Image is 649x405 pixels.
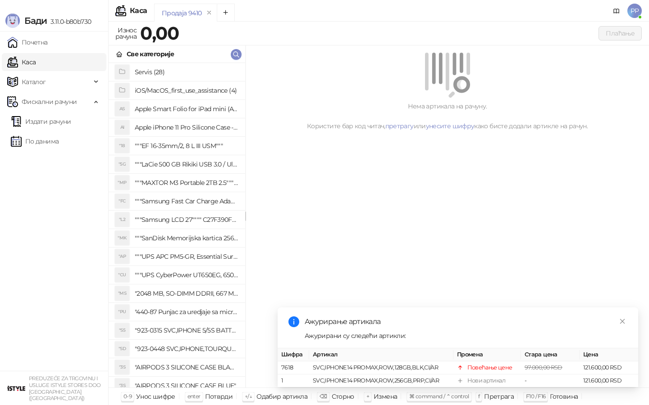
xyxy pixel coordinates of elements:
[374,391,397,402] div: Измена
[525,364,562,371] span: 97.000,00 RSD
[115,102,129,116] div: AS
[278,361,309,374] td: 7618
[278,374,309,387] td: 1
[7,53,36,71] a: Каса
[385,122,414,130] a: претрагу
[580,374,638,387] td: 121.600,00 RSD
[135,323,238,337] h4: "923-0315 SVC,IPHONE 5/5S BATTERY REMOVAL TRAY Držač za iPhone sa kojim se otvara display
[115,120,129,135] div: AI
[332,391,354,402] div: Сторно
[580,361,638,374] td: 121.600,00 RSD
[11,132,59,150] a: По данима
[115,323,129,337] div: "S5
[115,305,129,319] div: "PU
[22,93,77,111] span: Фискални рачуни
[109,63,245,387] div: grid
[115,194,129,208] div: "FC
[7,33,48,51] a: Почетна
[24,15,47,26] span: Бади
[305,316,627,327] div: Ажурирање артикала
[609,4,624,18] a: Документација
[135,65,238,79] h4: Servis (28)
[245,393,252,400] span: ↑/↓
[135,360,238,374] h4: "AIRPODS 3 SILICONE CASE BLACK"
[366,393,369,400] span: +
[135,286,238,301] h4: "2048 MB, SO-DIMM DDRII, 667 MHz, Napajanje 1,8 0,1 V, Latencija CL5"
[115,139,129,153] div: "18
[627,4,642,18] span: PP
[140,22,179,44] strong: 0,00
[309,374,453,387] td: SVC,IPHONE14 PROMAX,ROW,256GB,PRP,CI/AR
[115,212,129,227] div: "L2
[580,348,638,361] th: Цена
[187,393,201,400] span: enter
[11,112,71,130] a: Издати рачуни
[521,348,580,361] th: Стара цена
[256,101,638,131] div: Нема артикала на рачуну. Користите бар код читач, или како бисте додали артикле на рачун.
[135,378,238,393] h4: "AIRPODS 3 SILICONE CASE BLUE"
[550,391,578,402] div: Готовина
[115,342,129,356] div: "SD
[478,393,480,400] span: f
[426,122,475,130] a: унесите шифру
[135,249,238,264] h4: """UPS APC PM5-GR, Essential Surge Arrest,5 utic_nica"""
[484,391,514,402] div: Претрага
[130,7,147,14] div: Каса
[135,231,238,245] h4: """SanDisk Memorijska kartica 256GB microSDXC sa SD adapterom SDSQXA1-256G-GN6MA - Extreme PLUS, ...
[599,26,642,40] button: Плаћање
[135,139,238,153] h4: """EF 16-35mm/2, 8 L III USM"""
[305,331,627,341] div: Ажурирани су следећи артикли:
[467,363,512,372] div: Повећање цене
[205,391,233,402] div: Потврди
[135,305,238,319] h4: "440-87 Punjac za uredjaje sa micro USB portom 4/1, Stand."
[135,212,238,227] h4: """Samsung LCD 27"""" C27F390FHUXEN"""
[320,393,327,400] span: ⌫
[521,374,580,387] td: -
[453,348,521,361] th: Промена
[135,102,238,116] h4: Apple Smart Folio for iPad mini (A17 Pro) - Sage
[288,316,299,327] span: info-circle
[135,83,238,98] h4: iOS/MacOS_first_use_assistance (4)
[135,342,238,356] h4: "923-0448 SVC,IPHONE,TOURQUE DRIVER KIT .65KGF- CM Šrafciger "
[135,194,238,208] h4: """Samsung Fast Car Charge Adapter, brzi auto punja_, boja crna"""
[115,157,129,171] div: "5G
[309,348,453,361] th: Артикал
[135,175,238,190] h4: """MAXTOR M3 Portable 2TB 2.5"""" crni eksterni hard disk HX-M201TCB/GM"""
[115,378,129,393] div: "3S
[136,391,175,402] div: Унос шифре
[123,393,132,400] span: 0-9
[278,348,309,361] th: Шифра
[115,249,129,264] div: "AP
[115,286,129,301] div: "MS
[7,379,25,397] img: 64x64-companyLogo-77b92cf4-9946-4f36-9751-bf7bb5fd2c7d.png
[115,231,129,245] div: "MK
[22,73,46,91] span: Каталог
[135,268,238,282] h4: """UPS CyberPower UT650EG, 650VA/360W , line-int., s_uko, desktop"""
[115,268,129,282] div: "CU
[135,120,238,135] h4: Apple iPhone 11 Pro Silicone Case - Black
[409,393,469,400] span: ⌘ command / ⌃ control
[217,4,235,22] button: Add tab
[162,8,201,18] div: Продаја 9410
[135,157,238,171] h4: """LaCie 500 GB Rikiki USB 3.0 / Ultra Compact & Resistant aluminum / USB 3.0 / 2.5"""""""
[309,361,453,374] td: SVC,IPHONE14 PROMAX,ROW,128GB,BLK,CI/AR
[467,376,505,385] div: Нови артикал
[619,318,626,324] span: close
[203,9,215,17] button: remove
[256,391,307,402] div: Одабир артикла
[127,49,174,59] div: Све категорије
[5,13,20,28] img: Logo
[114,24,138,42] div: Износ рачуна
[29,375,101,401] small: PREDUZEĆE ZA TRGOVINU I USLUGE ISTYLE STORES DOO [GEOGRAPHIC_DATA] ([GEOGRAPHIC_DATA])
[115,175,129,190] div: "MP
[47,18,91,26] span: 3.11.0-b80b730
[617,316,627,326] a: Close
[115,360,129,374] div: "3S
[526,393,545,400] span: F10 / F16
